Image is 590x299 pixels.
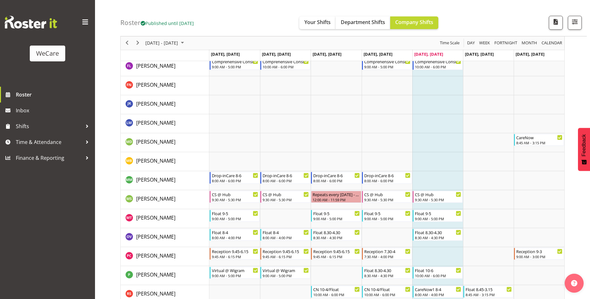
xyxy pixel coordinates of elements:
span: Month [521,39,538,47]
div: Olive Vermazen"s event - Float 8.30-4.30 Begin From Wednesday, October 8, 2025 at 8:30:00 AM GMT+... [311,229,361,241]
button: Company Shifts [390,16,438,29]
a: [PERSON_NAME] [136,195,175,202]
div: CareNow [516,134,562,140]
td: Lainie Montgomery resource [121,114,209,133]
span: Company Shifts [395,19,433,26]
a: [PERSON_NAME] [136,100,175,108]
div: next period [132,36,143,50]
div: Monique Telford"s event - Float 9-5 Begin From Friday, October 10, 2025 at 9:00:00 AM GMT+13:00 E... [413,210,463,222]
div: CS @ Hub [263,191,309,197]
div: Reception 9.45-6.15 [263,248,309,254]
span: [DATE], [DATE] [313,51,341,57]
td: Matthew Brewer resource [121,152,209,171]
div: 9:00 AM - 5:00 PM [364,216,410,221]
span: Shifts [16,121,82,131]
div: 9:00 AM - 5:00 PM [212,64,258,69]
a: [PERSON_NAME] [136,62,175,70]
div: Drop-inCare 8-6 [364,172,410,178]
div: 8:00 AM - 6:00 PM [364,178,410,183]
div: 9:00 AM - 5:00 PM [263,273,309,278]
div: Drop-inCare 8-6 [313,172,359,178]
img: Rosterit website logo [5,16,57,28]
div: Mehreen Sardar"s event - Repeats every wednesday - Mehreen Sardar Begin From Wednesday, October 8... [311,191,361,203]
div: Felize Lacson"s event - Comprehensive Consult 9-5 Begin From Thursday, October 9, 2025 at 9:00:00... [362,58,412,70]
a: [PERSON_NAME] [136,290,175,297]
div: Mehreen Sardar"s event - CS @ Hub Begin From Monday, October 6, 2025 at 9:30:00 AM GMT+13:00 Ends... [210,191,260,203]
a: [PERSON_NAME] [136,138,175,146]
div: 8:45 AM - 3:15 PM [516,140,562,145]
div: 10:00 AM - 6:00 PM [364,292,410,297]
div: 9:45 AM - 6:15 PM [212,254,258,259]
img: help-xxl-2.png [571,280,577,286]
div: CN 10-4/Float [364,286,410,292]
a: [PERSON_NAME] [136,157,175,165]
div: Pooja Prabhu"s event - Float 8.30-4.30 Begin From Thursday, October 9, 2025 at 8:30:00 AM GMT+13:... [362,267,412,279]
span: Week [479,39,491,47]
span: [PERSON_NAME] [136,214,175,221]
span: [PERSON_NAME] [136,138,175,145]
div: Float 8-4 [212,229,258,235]
div: Penny Clyne-Moffat"s event - Reception 9-3 Begin From Sunday, October 12, 2025 at 9:00:00 AM GMT+... [514,248,564,260]
td: John Ko resource [121,95,209,114]
div: CS @ Hub [415,191,461,197]
span: Your Shifts [304,19,331,26]
div: 10:00 AM - 6:00 PM [263,64,309,69]
div: Pooja Prabhu"s event - Virtual @ Wigram Begin From Tuesday, October 7, 2025 at 9:00:00 AM GMT+13:... [260,267,310,279]
div: 9:00 AM - 5:00 PM [212,216,258,221]
div: 10:00 AM - 6:00 PM [415,273,461,278]
div: 8:30 AM - 4:30 PM [415,235,461,240]
div: Olive Vermazen"s event - Float 8-4 Begin From Monday, October 6, 2025 at 8:00:00 AM GMT+13:00 End... [210,229,260,241]
div: Penny Clyne-Moffat"s event - Reception 7.30-4 Begin From Thursday, October 9, 2025 at 7:30:00 AM ... [362,248,412,260]
div: Float 8.30-4.30 [313,229,359,235]
a: [PERSON_NAME] [136,176,175,184]
td: Penny Clyne-Moffat resource [121,247,209,266]
div: 10:00 AM - 6:00 PM [415,64,461,69]
span: [PERSON_NAME] [136,119,175,126]
td: Marie-Claire Dickson-Bakker resource [121,133,209,152]
div: Reception 9-3 [516,248,562,254]
div: 8:30 AM - 4:30 PM [364,273,410,278]
div: Float 8-4 [263,229,309,235]
div: Felize Lacson"s event - Comprehensive Consult 10-6 Begin From Tuesday, October 7, 2025 at 10:00:0... [260,58,310,70]
span: [PERSON_NAME] [136,290,175,297]
td: Pooja Prabhu resource [121,266,209,285]
button: Time Scale [439,39,461,47]
button: Previous [123,39,131,47]
span: [DATE] - [DATE] [145,39,179,47]
div: Float 9-5 [415,210,461,216]
div: 8:30 AM - 4:30 PM [313,235,359,240]
div: Drop-inCare 8-6 [263,172,309,178]
div: Float 8.45-3.15 [466,286,512,292]
td: Monique Telford resource [121,209,209,228]
a: [PERSON_NAME] [136,233,175,240]
div: 9:00 AM - 5:00 PM [212,273,258,278]
td: Mehreen Sardar resource [121,190,209,209]
div: Comprehensive Consult 9-5 [364,58,410,65]
a: [PERSON_NAME] [136,81,175,89]
div: 12:00 AM - 11:59 PM [313,197,359,202]
div: Matthew Mckenzie"s event - Drop-inCare 8-6 Begin From Tuesday, October 7, 2025 at 8:00:00 AM GMT+... [260,172,310,184]
button: Your Shifts [299,16,336,29]
div: 7:30 AM - 4:00 PM [364,254,410,259]
span: [PERSON_NAME] [136,81,175,88]
span: [DATE], [DATE] [262,51,291,57]
span: [DATE], [DATE] [211,51,240,57]
div: Drop-inCare 8-6 [212,172,258,178]
div: 9:30 AM - 5:30 PM [415,197,461,202]
div: 8:00 AM - 4:00 PM [415,292,461,297]
div: Rhianne Sharples"s event - CN 10-4/Float Begin From Wednesday, October 8, 2025 at 10:00:00 AM GMT... [311,286,361,298]
a: [PERSON_NAME] [136,119,175,127]
span: [DATE], [DATE] [364,51,392,57]
div: 8:45 AM - 3:15 PM [466,292,512,297]
div: Matthew Mckenzie"s event - Drop-inCare 8-6 Begin From Wednesday, October 8, 2025 at 8:00:00 AM GM... [311,172,361,184]
span: [DATE], [DATE] [414,51,443,57]
div: 9:00 AM - 5:00 PM [364,64,410,69]
div: Virtual @ Wigram [212,267,258,273]
div: Penny Clyne-Moffat"s event - Reception 9.45-6.15 Begin From Tuesday, October 7, 2025 at 9:45:00 A... [260,248,310,260]
div: Mehreen Sardar"s event - CS @ Hub Begin From Friday, October 10, 2025 at 9:30:00 AM GMT+13:00 End... [413,191,463,203]
div: Comprehensive Consult 10-6 [415,58,461,65]
span: [PERSON_NAME] [136,62,175,69]
button: Next [134,39,142,47]
div: Felize Lacson"s event - Comprehensive Consult 9-5 Begin From Monday, October 6, 2025 at 9:00:00 A... [210,58,260,70]
a: [PERSON_NAME] [136,214,175,221]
